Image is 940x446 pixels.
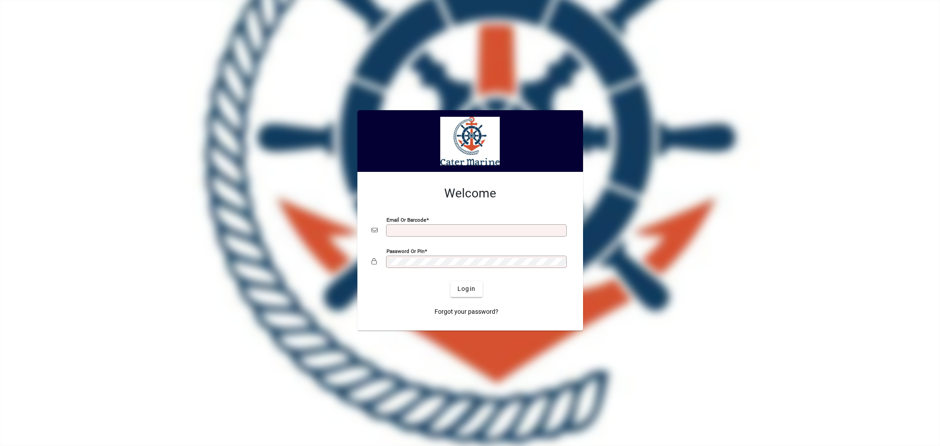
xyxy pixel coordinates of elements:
[457,284,476,294] span: Login
[386,248,424,254] mat-label: Password or Pin
[435,307,498,316] span: Forgot your password?
[372,186,569,201] h2: Welcome
[450,281,483,297] button: Login
[431,304,502,320] a: Forgot your password?
[386,216,426,223] mat-label: Email or Barcode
